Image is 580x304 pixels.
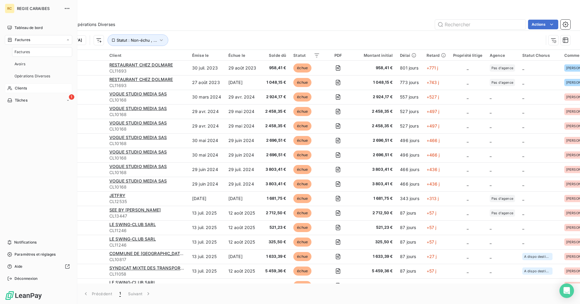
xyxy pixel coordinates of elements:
span: _ [467,196,469,201]
div: Échue le [228,53,256,58]
span: 325,50 € [356,239,393,245]
span: +50 j [427,283,437,288]
span: 958,41 € [356,65,393,71]
span: échue [293,194,311,203]
span: _ [467,239,469,244]
td: 87 jours [396,249,423,264]
div: Solde dû [264,53,286,58]
span: _ [467,123,469,128]
span: _ [490,123,491,128]
td: 19 août 2025 [225,278,260,293]
td: 30 mars 2024 [188,90,225,104]
span: Pas d'agence [491,211,513,215]
span: _ [522,109,524,114]
span: +466 j [427,152,440,157]
td: 30 mai 2024 [188,133,225,148]
span: JETFRY [109,193,125,198]
span: Paramètres et réglages [14,252,56,257]
div: Délai [400,53,419,58]
span: 2 924,17 € [356,94,393,100]
span: +313 j [427,196,439,201]
span: 1 633,39 € [264,254,286,260]
td: 87 jours [396,206,423,220]
span: _ [467,152,469,157]
span: LE SWING-CLUB SARL [109,236,156,241]
span: _ [467,254,469,259]
span: VOGUE STUDIO MEDIA SAS [109,120,167,125]
td: 527 jours [396,104,423,119]
div: PDF [327,53,349,58]
span: Opérations Diverses [14,73,50,79]
span: échue [293,165,311,174]
div: Agence [490,53,515,58]
span: _ [522,80,524,85]
div: Propriété litige [453,53,482,58]
span: +466 j [427,138,440,143]
span: échue [293,223,311,232]
td: 13 juil. 2025 [188,249,225,264]
span: CL10168 [109,184,185,190]
span: _ [467,94,469,99]
span: _ [522,94,524,99]
div: Retard [427,53,446,58]
span: 3 803,41 € [356,167,393,173]
td: 29 mai 2024 [225,104,260,119]
span: Pas d'agence [491,81,513,84]
span: échue [293,238,311,247]
span: _ [522,181,524,186]
span: +497 j [427,123,440,128]
span: CL11058 [109,271,185,277]
span: 2 696,51 € [264,137,286,144]
button: Suivant [124,287,155,300]
span: CL10168 [109,141,185,147]
span: _ [490,109,491,114]
span: SYNDICAT MIXTE DES TRANSPORTS [109,265,186,270]
span: 2 458,35 € [356,123,393,129]
span: 1 633,39 € [356,254,393,260]
span: Clients [15,86,27,91]
span: _ [490,254,491,259]
span: 1 [119,291,121,297]
span: échue [293,281,311,290]
span: CL11693 [109,82,185,89]
span: _ [522,225,524,230]
button: Précédent [79,287,116,300]
span: 2 458,35 € [356,108,393,115]
div: Client [109,53,185,58]
span: _ [490,225,491,230]
span: 2 696,51 € [356,137,393,144]
span: 1 681,75 € [264,196,286,202]
span: RESTAURANT CHEZ DOLMARE [109,77,173,82]
span: LE SWING-CLUB SARL [109,280,156,285]
span: _ [467,138,469,143]
span: +57 j [427,239,437,244]
span: +57 j [427,225,437,230]
td: 801 jours [396,61,423,75]
span: CL10168 [109,97,185,103]
span: échue [293,78,311,87]
span: SEE BY [PERSON_NAME] [109,207,161,212]
td: 29 avr. 2024 [188,104,225,119]
span: Factures [14,49,30,55]
span: A dispo destinataire [524,255,551,258]
span: 325,50 € [356,283,393,289]
span: échue [293,92,311,102]
button: Actions [528,20,558,29]
td: 29 juin 2024 [188,162,225,177]
span: _ [522,196,524,201]
td: [DATE] [225,249,260,264]
td: 12 août 2025 [225,220,260,235]
span: _ [467,109,469,114]
span: +57 j [427,268,437,273]
td: 27 août 2023 [188,75,225,90]
span: 521,23 € [356,225,393,231]
span: échue [293,267,311,276]
span: Factures [15,37,30,43]
td: 12 août 2025 [225,264,260,278]
span: 1 048,15 € [264,79,286,86]
span: A dispo destinataire [524,269,551,273]
span: _ [490,268,491,273]
span: VOGUE STUDIO MEDIA SAS [109,149,167,154]
span: 5 459,36 € [264,268,286,274]
span: échue [293,63,311,73]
